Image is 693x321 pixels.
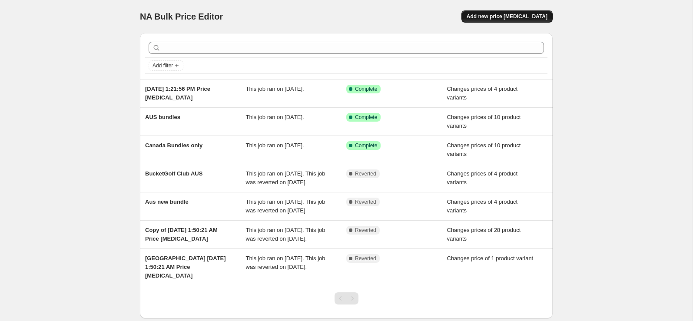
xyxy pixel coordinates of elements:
[149,60,183,71] button: Add filter
[145,86,210,101] span: [DATE] 1:21:56 PM Price [MEDICAL_DATA]
[140,12,223,21] span: NA Bulk Price Editor
[355,142,377,149] span: Complete
[355,199,376,205] span: Reverted
[145,170,202,177] span: BucketGolf Club AUS
[355,170,376,177] span: Reverted
[335,292,358,304] nav: Pagination
[145,255,226,279] span: [GEOGRAPHIC_DATA] [DATE] 1:50:21 AM Price [MEDICAL_DATA]
[467,13,547,20] span: Add new price [MEDICAL_DATA]
[145,227,218,242] span: Copy of [DATE] 1:50:21 AM Price [MEDICAL_DATA]
[447,142,521,157] span: Changes prices of 10 product variants
[461,10,553,23] button: Add new price [MEDICAL_DATA]
[447,199,518,214] span: Changes prices of 4 product variants
[145,199,189,205] span: Aus new bundle
[447,170,518,185] span: Changes prices of 4 product variants
[355,255,376,262] span: Reverted
[355,227,376,234] span: Reverted
[246,86,304,92] span: This job ran on [DATE].
[145,142,202,149] span: Canada Bundles only
[246,170,325,185] span: This job ran on [DATE]. This job was reverted on [DATE].
[447,86,518,101] span: Changes prices of 4 product variants
[246,227,325,242] span: This job ran on [DATE]. This job was reverted on [DATE].
[246,142,304,149] span: This job ran on [DATE].
[355,86,377,93] span: Complete
[447,255,534,261] span: Changes price of 1 product variant
[355,114,377,121] span: Complete
[447,114,521,129] span: Changes prices of 10 product variants
[145,114,180,120] span: AUS bundles
[447,227,521,242] span: Changes prices of 28 product variants
[246,255,325,270] span: This job ran on [DATE]. This job was reverted on [DATE].
[246,199,325,214] span: This job ran on [DATE]. This job was reverted on [DATE].
[153,62,173,69] span: Add filter
[246,114,304,120] span: This job ran on [DATE].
